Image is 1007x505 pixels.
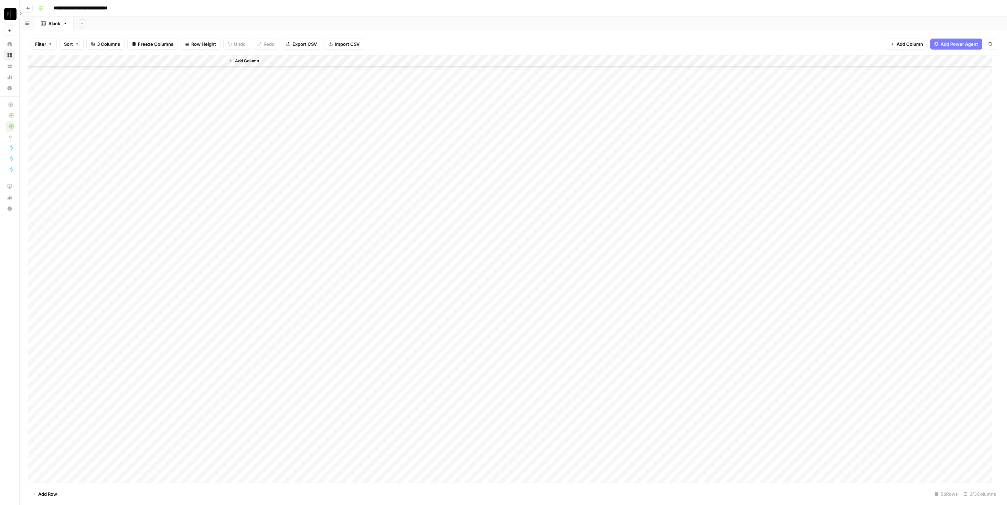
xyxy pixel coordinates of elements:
span: Row Height [191,41,216,48]
span: Export CSV [292,41,317,48]
span: Add Column [897,41,923,48]
span: Import CSV [335,41,360,48]
button: Add Column [886,39,928,50]
span: Redo [264,41,275,48]
span: 3 Columns [97,41,120,48]
button: Add Power Agent [930,39,982,50]
button: Workspace: Paragon Intel - Bill / Ty / Colby R&D [4,6,15,23]
span: Add Power Agent [941,41,978,48]
button: Export CSV [282,39,321,50]
a: Blank [35,17,74,30]
a: Home [4,39,15,50]
button: Import CSV [324,39,364,50]
button: Help + Support [4,203,15,214]
div: Blank [49,20,60,27]
button: Redo [253,39,279,50]
div: 58 Rows [932,488,961,499]
button: Add Column [226,56,262,65]
a: AirOps Academy [4,181,15,192]
a: Settings [4,83,15,94]
span: Freeze Columns [138,41,173,48]
a: Browse [4,50,15,61]
span: Undo [234,41,246,48]
a: Usage [4,72,15,83]
div: 3/3 Columns [961,488,999,499]
button: Sort [60,39,84,50]
button: Row Height [181,39,221,50]
span: Add Row [38,491,57,497]
img: Paragon Intel - Bill / Ty / Colby R&D Logo [4,8,17,20]
button: Undo [223,39,250,50]
button: Freeze Columns [127,39,178,50]
span: Add Column [235,58,259,64]
button: Filter [31,39,57,50]
button: Add Row [28,488,61,499]
button: What's new? [4,192,15,203]
a: Your Data [4,61,15,72]
button: 3 Columns [86,39,125,50]
span: Sort [64,41,73,48]
span: Filter [35,41,46,48]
